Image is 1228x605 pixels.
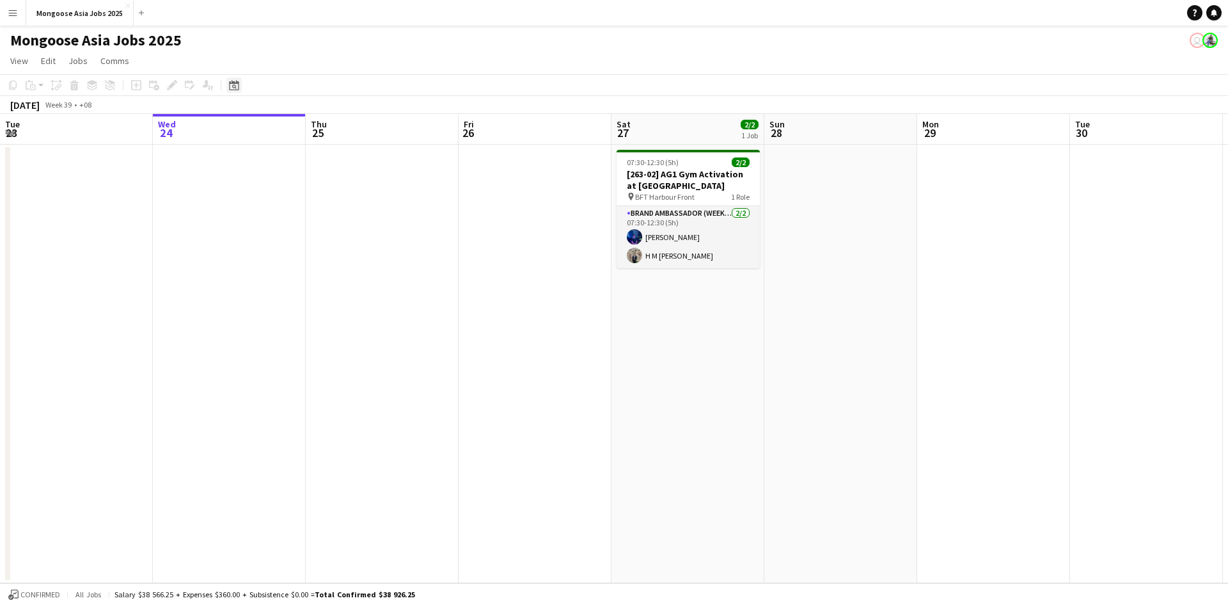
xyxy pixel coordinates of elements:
span: 1 Role [731,192,750,202]
span: View [10,55,28,67]
span: 26 [462,125,474,140]
span: Edit [41,55,56,67]
div: +08 [79,100,91,109]
span: Tue [1075,118,1090,130]
span: 24 [156,125,176,140]
span: 07:30-12:30 (5h) [627,157,679,167]
span: Sun [769,118,785,130]
button: Confirmed [6,588,62,602]
span: Total Confirmed $38 926.25 [315,590,415,599]
app-job-card: 07:30-12:30 (5h)2/2[263-02] AG1 Gym Activation at [GEOGRAPHIC_DATA] BFT Harbour Front1 RoleBrand ... [617,150,760,268]
span: Sat [617,118,631,130]
span: 30 [1073,125,1090,140]
span: 29 [920,125,939,140]
span: Thu [311,118,327,130]
app-user-avatar: SOE YAZAR HTUN [1190,33,1205,48]
span: 27 [615,125,631,140]
span: BFT Harbour Front [635,192,695,202]
span: 23 [3,125,20,140]
a: Edit [36,52,61,69]
span: Fri [464,118,474,130]
div: [DATE] [10,99,40,111]
span: Tue [5,118,20,130]
span: 28 [767,125,785,140]
span: Wed [158,118,176,130]
div: Salary $38 566.25 + Expenses $360.00 + Subsistence $0.00 = [114,590,415,599]
span: 25 [309,125,327,140]
span: Jobs [68,55,88,67]
span: 2/2 [741,120,759,129]
span: 2/2 [732,157,750,167]
h3: [263-02] AG1 Gym Activation at [GEOGRAPHIC_DATA] [617,168,760,191]
span: Week 39 [42,100,74,109]
span: Confirmed [20,590,60,599]
a: View [5,52,33,69]
a: Jobs [63,52,93,69]
span: All jobs [73,590,104,599]
span: Comms [100,55,129,67]
app-user-avatar: Kristie Rodrigues [1202,33,1218,48]
h1: Mongoose Asia Jobs 2025 [10,31,182,50]
span: Mon [922,118,939,130]
a: Comms [95,52,134,69]
div: 1 Job [741,131,758,140]
app-card-role: Brand Ambassador (weekend)2/207:30-12:30 (5h)[PERSON_NAME]H M [PERSON_NAME] [617,206,760,268]
button: Mongoose Asia Jobs 2025 [26,1,134,26]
